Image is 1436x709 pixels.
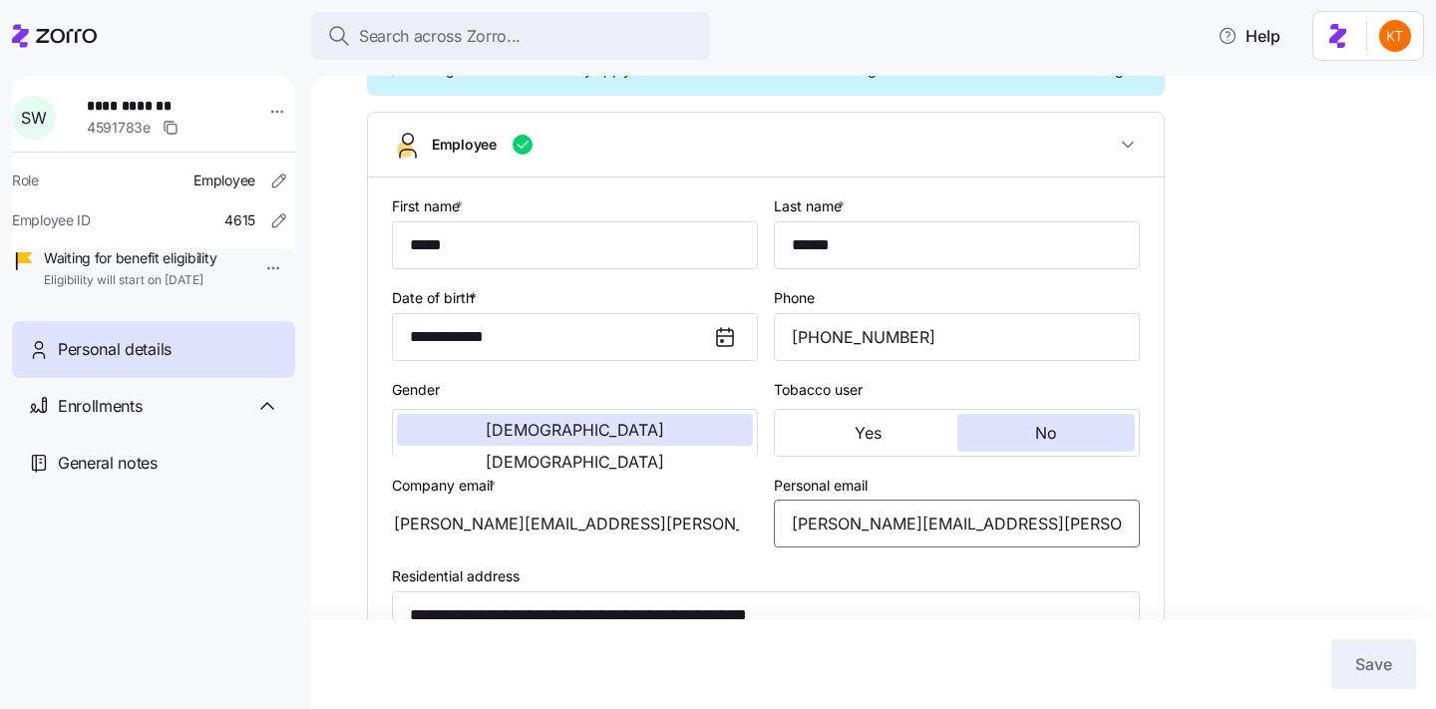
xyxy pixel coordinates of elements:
[368,113,1164,177] button: Employee
[44,272,216,289] span: Eligibility will start on [DATE]
[774,500,1140,547] input: Email
[1218,24,1280,48] span: Help
[392,565,520,587] label: Residential address
[58,451,158,476] span: General notes
[392,287,481,309] label: Date of birth
[224,210,255,230] span: 4615
[432,135,497,155] span: Employee
[1355,652,1392,676] span: Save
[392,195,467,217] label: First name
[87,118,151,138] span: 4591783e
[855,425,882,441] span: Yes
[1202,16,1296,56] button: Help
[58,337,172,362] span: Personal details
[774,379,863,401] label: Tobacco user
[21,110,46,126] span: S W
[1035,425,1057,441] span: No
[1379,20,1411,52] img: aad2ddc74cf02b1998d54877cdc71599
[359,24,521,49] span: Search across Zorro...
[774,313,1140,361] input: Phone
[774,287,815,309] label: Phone
[392,475,500,497] label: Company email
[311,12,710,60] button: Search across Zorro...
[486,422,664,438] span: [DEMOGRAPHIC_DATA]
[486,454,664,470] span: [DEMOGRAPHIC_DATA]
[58,394,142,419] span: Enrollments
[12,171,39,190] span: Role
[774,475,868,497] label: Personal email
[392,379,440,401] label: Gender
[193,171,255,190] span: Employee
[774,195,849,217] label: Last name
[12,210,91,230] span: Employee ID
[1331,639,1416,689] button: Save
[44,248,216,268] span: Waiting for benefit eligibility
